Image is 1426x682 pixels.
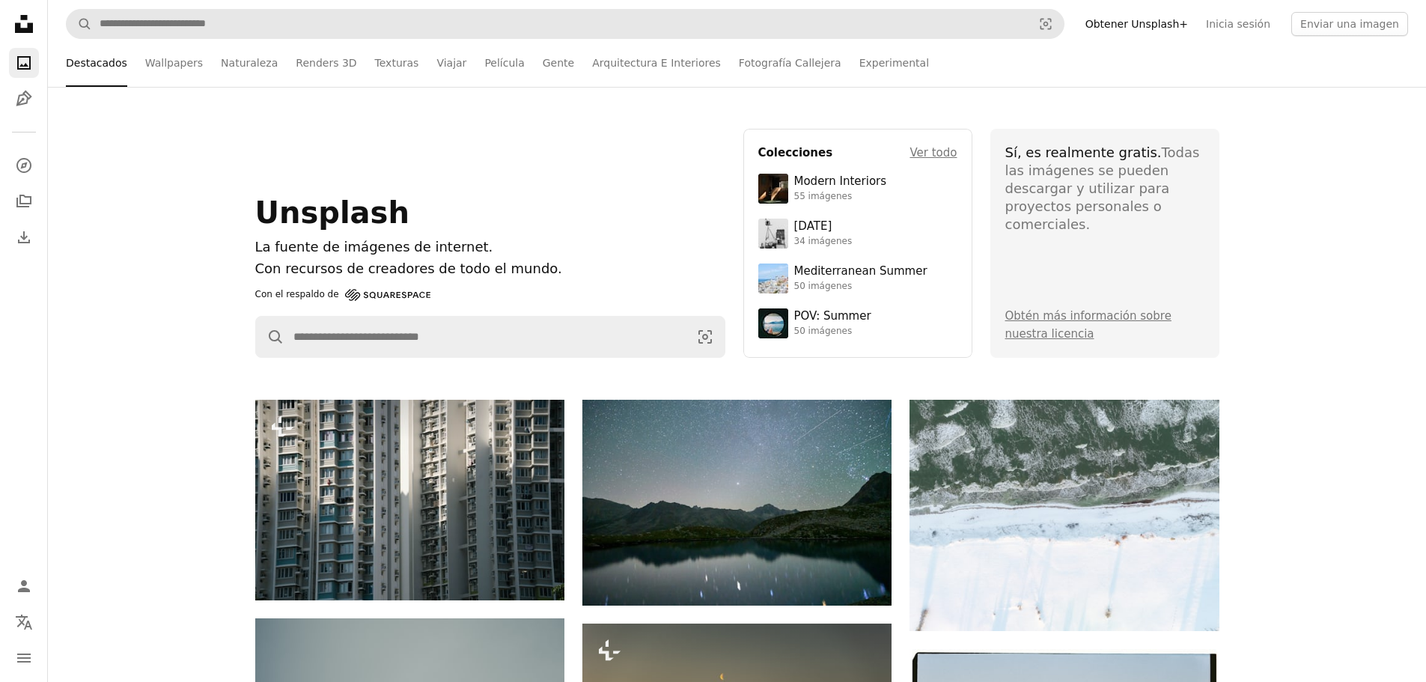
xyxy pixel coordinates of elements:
a: Arquitectura E Interiores [592,39,721,87]
a: Película [484,39,524,87]
h1: La fuente de imágenes de internet. [255,237,725,258]
a: Mediterranean Summer50 imágenes [758,264,957,293]
img: Paisaje cubierto de nieve con agua congelada [909,400,1219,631]
button: Buscar en Unsplash [67,10,92,38]
img: premium_photo-1753820185677-ab78a372b033 [758,308,788,338]
a: Ver todo [909,144,957,162]
div: 34 imágenes [794,236,853,248]
a: Inicia sesión [1197,12,1279,36]
a: Obtén más información sobre nuestra licencia [1005,309,1171,341]
a: Obtener Unsplash+ [1076,12,1197,36]
div: Todas las imágenes se pueden descargar y utilizar para proyectos personales o comerciales. [1005,144,1204,234]
form: Encuentra imágenes en todo el sitio [255,316,725,358]
img: photo-1682590564399-95f0109652fe [758,219,788,249]
h4: Colecciones [758,144,833,162]
button: Idioma [9,607,39,637]
button: Búsqueda visual [686,317,725,357]
div: 50 imágenes [794,281,927,293]
span: Unsplash [255,195,409,230]
button: Búsqueda visual [1028,10,1064,38]
div: POV: Summer [794,309,871,324]
a: Fotos [9,48,39,78]
a: Wallpapers [145,39,203,87]
a: Con el respaldo de [255,286,430,304]
img: Cielo nocturno estrellado sobre un tranquilo lago de montaña [582,400,892,606]
a: Paisaje cubierto de nieve con agua congelada [909,508,1219,522]
a: [DATE]34 imágenes [758,219,957,249]
a: Historial de descargas [9,222,39,252]
a: Colecciones [9,186,39,216]
span: Sí, es realmente gratis. [1005,144,1162,160]
a: Iniciar sesión / Registrarse [9,571,39,601]
a: Fotografía Callejera [739,39,841,87]
a: Ilustraciones [9,84,39,114]
div: Modern Interiors [794,174,887,189]
a: Modern Interiors55 imágenes [758,174,957,204]
a: Cielo nocturno estrellado sobre un tranquilo lago de montaña [582,496,892,509]
a: Texturas [375,39,419,87]
button: Buscar en Unsplash [256,317,284,357]
div: 50 imágenes [794,326,871,338]
button: Enviar una imagen [1291,12,1408,36]
img: Altos edificios de apartamentos con muchas ventanas y balcones. [255,400,564,600]
img: premium_photo-1747189286942-bc91257a2e39 [758,174,788,204]
form: Encuentra imágenes en todo el sitio [66,9,1064,39]
a: Naturaleza [221,39,278,87]
a: Renders 3D [296,39,356,87]
div: [DATE] [794,219,853,234]
p: Con recursos de creadores de todo el mundo. [255,258,725,280]
div: 55 imágenes [794,191,887,203]
a: Gente [543,39,574,87]
a: Viajar [436,39,466,87]
a: Inicio — Unsplash [9,9,39,42]
div: Mediterranean Summer [794,264,927,279]
a: POV: Summer50 imágenes [758,308,957,338]
a: Explorar [9,150,39,180]
img: premium_photo-1688410049290-d7394cc7d5df [758,264,788,293]
button: Menú [9,643,39,673]
a: Altos edificios de apartamentos con muchas ventanas y balcones. [255,493,564,506]
a: Experimental [859,39,929,87]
